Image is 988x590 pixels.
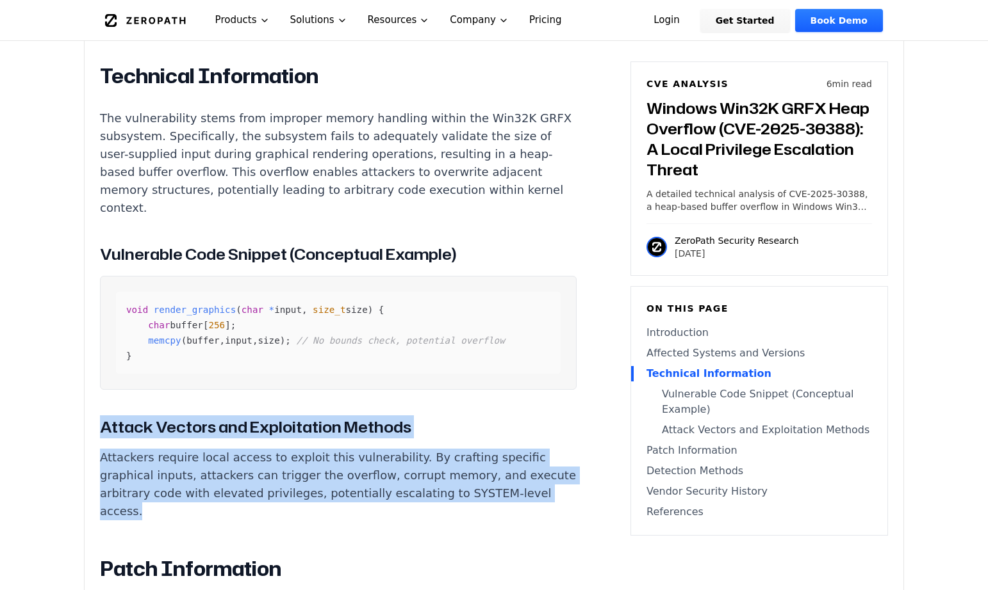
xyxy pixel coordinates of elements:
[225,320,231,330] span: ]
[795,9,883,32] a: Book Demo
[827,77,872,90] p: 6 min read
[646,325,872,340] a: Introduction
[646,77,729,90] h6: CVE Analysis
[181,335,187,346] span: (
[203,320,209,330] span: [
[252,335,258,346] span: ,
[231,320,236,330] span: ;
[126,351,132,361] span: }
[148,320,170,330] span: char
[100,415,577,438] h3: Attack Vectors and Exploitation Methods
[638,9,695,32] a: Login
[258,335,280,346] span: size
[148,335,181,346] span: memcpy
[675,247,799,260] p: [DATE]
[126,305,148,315] span: void
[100,556,577,582] h2: Patch Information
[368,305,374,315] span: )
[296,335,504,346] span: // No bounds check, potential overflow
[100,243,577,266] h3: Vulnerable Code Snippet (Conceptual Example)
[100,109,577,217] p: The vulnerability stems from improper memory handling within the Win32K GRFX subsystem. Specifica...
[646,422,872,438] a: Attack Vectors and Exploitation Methods
[236,305,242,315] span: (
[100,63,577,89] h2: Technical Information
[700,9,790,32] a: Get Started
[646,504,872,520] a: References
[274,305,302,315] span: input
[646,484,872,499] a: Vendor Security History
[100,449,577,520] p: Attackers require local access to exploit this vulnerability. By crafting specific graphical inpu...
[379,305,384,315] span: {
[170,320,203,330] span: buffer
[220,335,226,346] span: ,
[646,346,872,361] a: Affected Systems and Versions
[646,387,872,417] a: Vulnerable Code Snippet (Conceptual Example)
[313,305,345,315] span: size_t
[646,366,872,381] a: Technical Information
[646,187,872,213] p: A detailed technical analysis of CVE-2025-30388, a heap-based buffer overflow in Windows Win32K G...
[186,335,219,346] span: buffer
[285,335,291,346] span: ;
[242,305,263,315] span: char
[208,320,225,330] span: 256
[646,443,872,458] a: Patch Information
[280,335,286,346] span: )
[225,335,252,346] span: input
[646,463,872,479] a: Detection Methods
[646,98,872,180] h3: Windows Win32K GRFX Heap Overflow (CVE-2025-30388): A Local Privilege Escalation Threat
[345,305,367,315] span: size
[302,305,308,315] span: ,
[646,237,667,257] img: ZeroPath Security Research
[675,234,799,247] p: ZeroPath Security Research
[154,305,236,315] span: render_graphics
[646,302,872,315] h6: On this page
